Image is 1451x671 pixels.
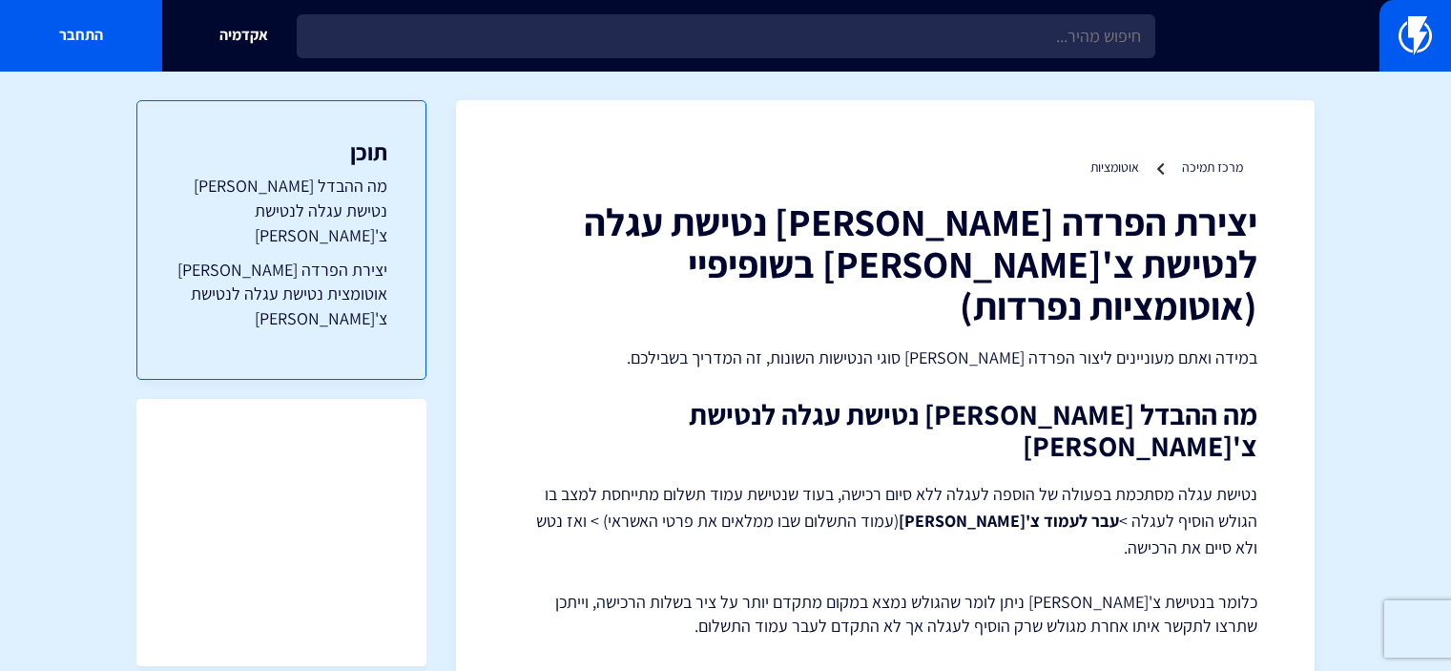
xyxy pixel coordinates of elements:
a: מה ההבדל [PERSON_NAME] נטישת עגלה לנטישת צ'[PERSON_NAME] [176,174,387,247]
h3: תוכן [176,139,387,164]
a: מרכז תמיכה [1182,158,1243,176]
a: יצירת הפרדה [PERSON_NAME] אוטומצית נטישת עגלה לנטישת צ'[PERSON_NAME] [176,258,387,331]
h2: מה ההבדל [PERSON_NAME] נטישת עגלה לנטישת צ'[PERSON_NAME] [513,399,1257,462]
input: חיפוש מהיר... [297,14,1155,58]
strong: עבר לעמוד צ'[PERSON_NAME] [899,510,1119,532]
p: כלומר בנטישת צ'[PERSON_NAME] ניתן לומר שהגולש נמצא במקום מתקדם יותר על ציר בשלות הרכישה, וייתכן ש... [513,590,1257,639]
h1: יצירת הפרדה [PERSON_NAME] נטישת עגלה לנטישת צ'[PERSON_NAME] בשופיפיי (אוטומציות נפרדות) [513,200,1257,326]
p: במידה ואתם מעוניינים ליצור הפרדה [PERSON_NAME] סוגי הנטישות השונות, זה המדריך בשבילכם. [513,346,1257,370]
p: נטישת עגלה מסתכמת בפעולה של הוספה לעגלה ללא סיום רכישה, בעוד שנטישת עמוד תשלום מתייחסת למצב בו הג... [513,481,1257,561]
a: אוטומציות [1090,158,1139,176]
